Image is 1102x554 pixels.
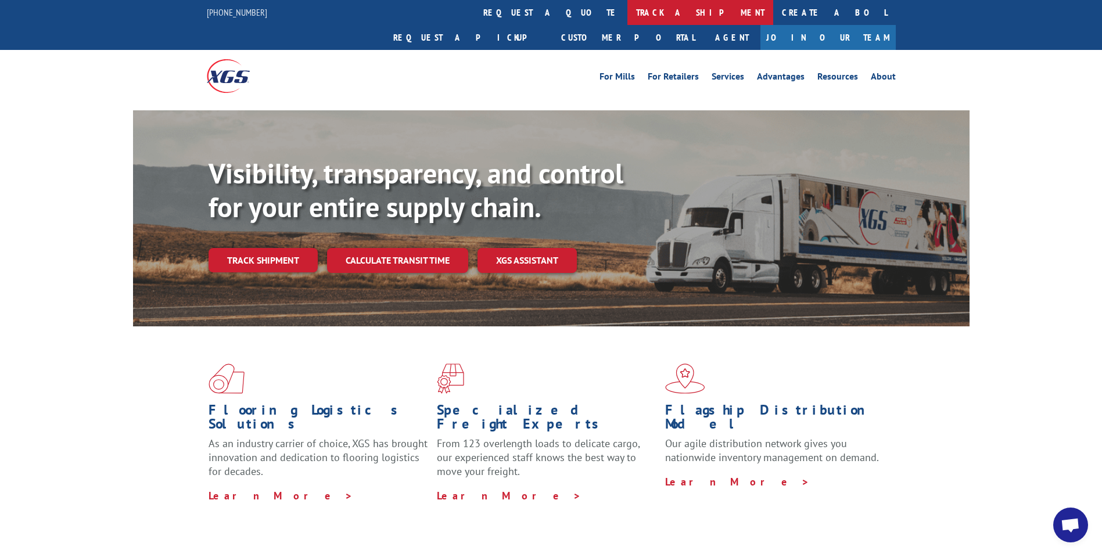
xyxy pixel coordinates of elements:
[209,155,623,225] b: Visibility, transparency, and control for your entire supply chain.
[712,72,744,85] a: Services
[437,364,464,394] img: xgs-icon-focused-on-flooring-red
[209,403,428,437] h1: Flooring Logistics Solutions
[648,72,699,85] a: For Retailers
[437,489,581,502] a: Learn More >
[327,248,468,273] a: Calculate transit time
[478,248,577,273] a: XGS ASSISTANT
[552,25,703,50] a: Customer Portal
[665,475,810,488] a: Learn More >
[665,437,879,464] span: Our agile distribution network gives you nationwide inventory management on demand.
[1053,508,1088,542] div: Open chat
[207,6,267,18] a: [PHONE_NUMBER]
[209,364,245,394] img: xgs-icon-total-supply-chain-intelligence-red
[757,72,805,85] a: Advantages
[665,403,885,437] h1: Flagship Distribution Model
[665,364,705,394] img: xgs-icon-flagship-distribution-model-red
[437,403,656,437] h1: Specialized Freight Experts
[209,248,318,272] a: Track shipment
[385,25,552,50] a: Request a pickup
[437,437,656,488] p: From 123 overlength loads to delicate cargo, our experienced staff knows the best way to move you...
[600,72,635,85] a: For Mills
[209,437,428,478] span: As an industry carrier of choice, XGS has brought innovation and dedication to flooring logistics...
[703,25,760,50] a: Agent
[871,72,896,85] a: About
[817,72,858,85] a: Resources
[760,25,896,50] a: Join Our Team
[209,489,353,502] a: Learn More >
